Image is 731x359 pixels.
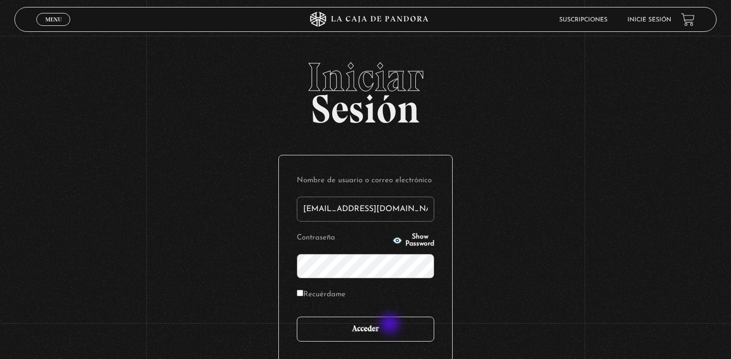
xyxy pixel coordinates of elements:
input: Recuérdame [297,290,303,296]
h2: Sesión [14,57,716,121]
a: View your shopping cart [681,13,695,26]
span: Cerrar [42,25,65,32]
span: Menu [45,16,62,22]
a: Inicie sesión [627,17,671,23]
label: Nombre de usuario o correo electrónico [297,173,434,189]
span: Iniciar [14,57,716,97]
label: Contraseña [297,231,389,246]
input: Acceder [297,317,434,342]
label: Recuérdame [297,287,346,303]
button: Show Password [392,234,434,247]
a: Suscripciones [559,17,608,23]
span: Show Password [405,234,434,247]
